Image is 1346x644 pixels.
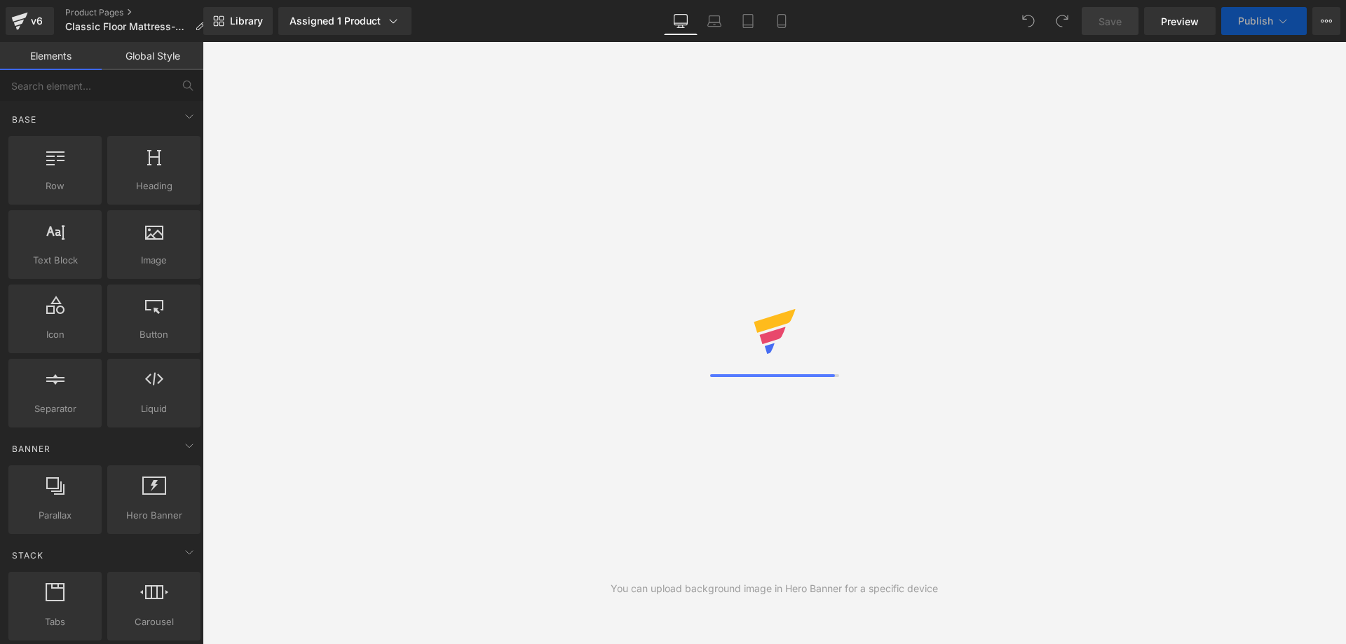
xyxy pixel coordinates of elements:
span: Banner [11,442,52,455]
span: Base [11,113,38,126]
span: Separator [13,402,97,416]
span: Liquid [111,402,196,416]
a: v6 [6,7,54,35]
span: Library [230,15,263,27]
a: Preview [1144,7,1216,35]
span: Heading [111,179,196,193]
a: Product Pages [65,7,216,18]
span: Text Block [13,253,97,268]
span: Save [1099,14,1122,29]
span: Image [111,253,196,268]
span: Row [13,179,97,193]
span: Classic Floor Mattress-打点 [65,21,189,32]
button: Undo [1014,7,1042,35]
a: Desktop [664,7,698,35]
span: Icon [13,327,97,342]
span: Parallax [13,508,97,523]
a: Mobile [765,7,798,35]
button: Redo [1048,7,1076,35]
a: Laptop [698,7,731,35]
div: v6 [28,12,46,30]
a: New Library [203,7,273,35]
span: Stack [11,549,45,562]
div: You can upload background image in Hero Banner for a specific device [611,581,938,596]
span: Button [111,327,196,342]
button: Publish [1221,7,1307,35]
span: Publish [1238,15,1273,27]
div: Assigned 1 Product [290,14,400,28]
a: Global Style [102,42,203,70]
span: Tabs [13,615,97,629]
a: Tablet [731,7,765,35]
span: Preview [1161,14,1199,29]
span: Hero Banner [111,508,196,523]
button: More [1312,7,1340,35]
span: Carousel [111,615,196,629]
